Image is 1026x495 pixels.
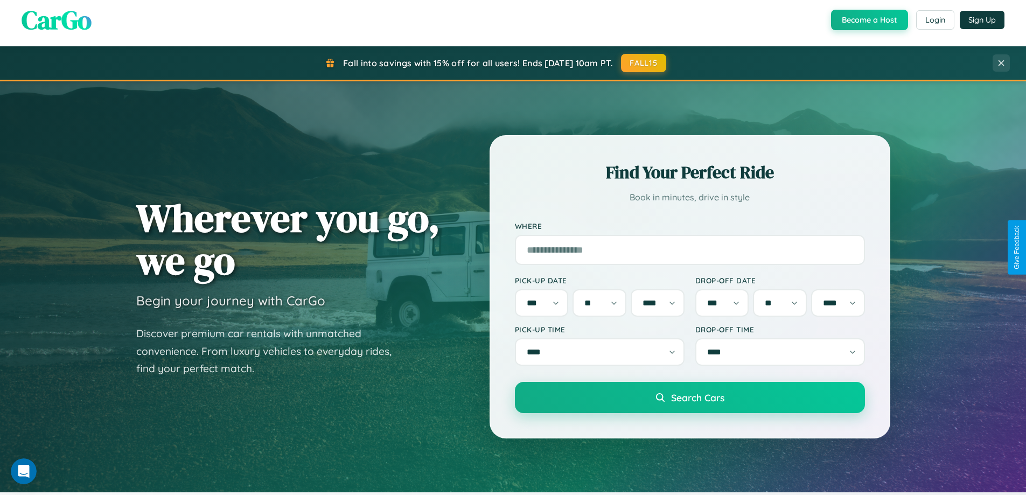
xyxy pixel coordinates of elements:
span: CarGo [22,2,92,38]
label: Drop-off Time [695,325,865,334]
label: Drop-off Date [695,276,865,285]
label: Pick-up Time [515,325,685,334]
span: Fall into savings with 15% off for all users! Ends [DATE] 10am PT. [343,58,613,68]
button: Sign Up [960,11,1004,29]
span: Search Cars [671,392,724,403]
button: Login [916,10,954,30]
h1: Wherever you go, we go [136,197,440,282]
iframe: Intercom live chat [11,458,37,484]
div: Give Feedback [1013,226,1021,269]
p: Discover premium car rentals with unmatched convenience. From luxury vehicles to everyday rides, ... [136,325,406,378]
button: Become a Host [831,10,908,30]
label: Pick-up Date [515,276,685,285]
h3: Begin your journey with CarGo [136,292,325,309]
button: Search Cars [515,382,865,413]
h2: Find Your Perfect Ride [515,161,865,184]
p: Book in minutes, drive in style [515,190,865,205]
label: Where [515,221,865,231]
button: FALL15 [621,54,666,72]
